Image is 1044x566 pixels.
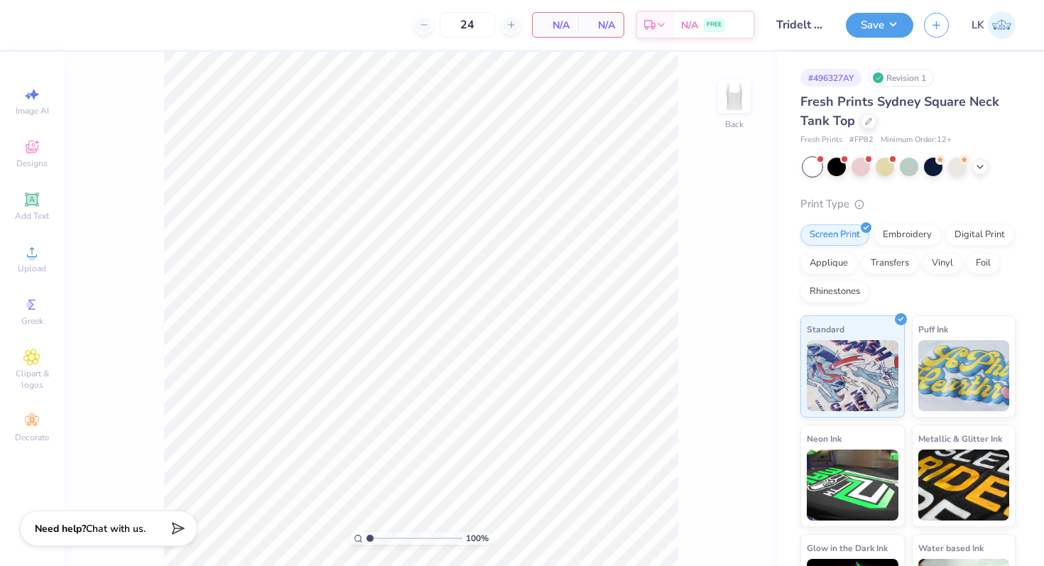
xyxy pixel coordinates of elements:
[800,281,869,303] div: Rhinestones
[923,253,962,274] div: Vinyl
[35,522,86,535] strong: Need help?
[800,93,999,129] span: Fresh Prints Sydney Square Neck Tank Top
[800,69,861,87] div: # 496327AY
[846,13,913,38] button: Save
[918,322,948,337] span: Puff Ink
[86,522,146,535] span: Chat with us.
[725,118,744,131] div: Back
[440,12,495,38] input: – –
[681,18,698,33] span: N/A
[972,11,1016,39] a: LK
[800,224,869,246] div: Screen Print
[541,18,570,33] span: N/A
[972,17,984,33] span: LK
[21,315,43,327] span: Greek
[918,540,984,555] span: Water based Ink
[874,224,941,246] div: Embroidery
[861,253,918,274] div: Transfers
[988,11,1016,39] img: Lauren Khine
[707,20,722,30] span: FREE
[587,18,615,33] span: N/A
[849,134,874,146] span: # FP82
[15,210,49,222] span: Add Text
[16,105,49,116] span: Image AI
[15,432,49,443] span: Decorate
[800,253,857,274] div: Applique
[881,134,952,146] span: Minimum Order: 12 +
[720,82,749,111] img: Back
[918,431,1002,446] span: Metallic & Glitter Ink
[766,11,835,39] input: Untitled Design
[800,134,842,146] span: Fresh Prints
[800,196,1016,212] div: Print Type
[967,253,1000,274] div: Foil
[466,532,489,545] span: 100 %
[16,158,48,169] span: Designs
[807,431,842,446] span: Neon Ink
[18,263,46,274] span: Upload
[918,450,1010,521] img: Metallic & Glitter Ink
[869,69,934,87] div: Revision 1
[807,340,898,411] img: Standard
[807,322,844,337] span: Standard
[945,224,1014,246] div: Digital Print
[807,450,898,521] img: Neon Ink
[918,340,1010,411] img: Puff Ink
[7,368,57,391] span: Clipart & logos
[807,540,888,555] span: Glow in the Dark Ink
